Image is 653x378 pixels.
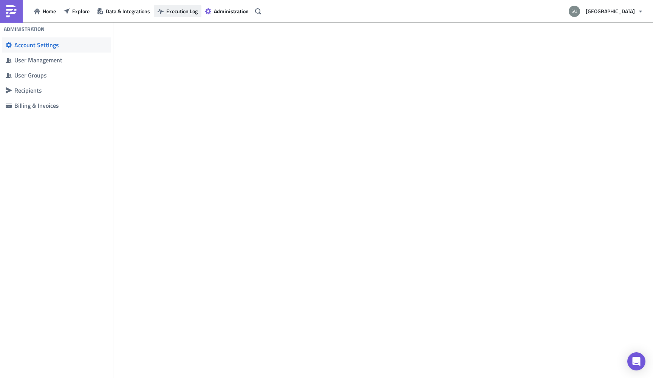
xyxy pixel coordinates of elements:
div: User Groups [14,71,107,79]
button: Explore [60,5,93,17]
button: [GEOGRAPHIC_DATA] [564,3,647,20]
div: Open Intercom Messenger [627,352,645,370]
span: Explore [72,7,90,15]
img: PushMetrics [5,5,17,17]
button: Data & Integrations [93,5,154,17]
div: Billing & Invoices [14,102,107,109]
span: Execution Log [166,7,198,15]
div: User Management [14,56,107,64]
button: Home [30,5,60,17]
button: Execution Log [154,5,201,17]
span: Administration [214,7,249,15]
img: Avatar [568,5,581,18]
span: [GEOGRAPHIC_DATA] [586,7,635,15]
button: Administration [201,5,252,17]
span: Data & Integrations [106,7,150,15]
div: Recipients [14,87,107,94]
span: Home [43,7,56,15]
h4: Administration [4,26,45,33]
div: Account Settings [14,41,107,49]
